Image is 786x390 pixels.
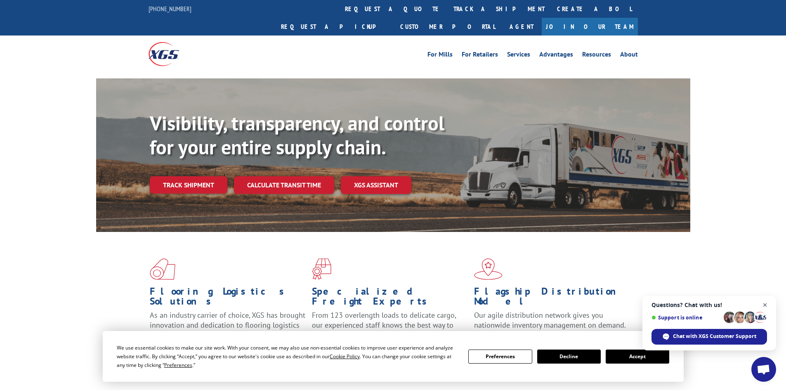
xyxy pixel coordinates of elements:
a: Join Our Team [542,18,638,35]
a: Track shipment [150,176,227,194]
a: Agent [501,18,542,35]
div: We use essential cookies to make our site work. With your consent, we may also use non-essential ... [117,343,458,369]
a: Resources [582,51,611,60]
span: Preferences [164,362,192,369]
h1: Flooring Logistics Solutions [150,286,306,310]
a: [PHONE_NUMBER] [149,5,191,13]
h1: Specialized Freight Experts [312,286,468,310]
button: Accept [606,350,669,364]
b: Visibility, transparency, and control for your entire supply chain. [150,110,444,160]
span: Our agile distribution network gives you nationwide inventory management on demand. [474,310,626,330]
img: xgs-icon-focused-on-flooring-red [312,258,331,280]
p: From 123 overlength loads to delicate cargo, our experienced staff knows the best way to move you... [312,310,468,347]
a: XGS ASSISTANT [341,176,411,194]
a: For Retailers [462,51,498,60]
a: Open chat [751,357,776,382]
span: Questions? Chat with us! [651,302,767,308]
img: xgs-icon-flagship-distribution-model-red [474,258,503,280]
span: Chat with XGS Customer Support [673,333,756,340]
span: Chat with XGS Customer Support [651,329,767,345]
a: About [620,51,638,60]
div: Cookie Consent Prompt [103,331,684,382]
button: Preferences [468,350,532,364]
img: xgs-icon-total-supply-chain-intelligence-red [150,258,175,280]
a: Calculate transit time [234,176,334,194]
a: Request a pickup [275,18,394,35]
button: Decline [537,350,601,364]
a: For Mills [427,51,453,60]
a: Customer Portal [394,18,501,35]
span: Cookie Policy [330,353,360,360]
span: As an industry carrier of choice, XGS has brought innovation and dedication to flooring logistics... [150,310,305,340]
h1: Flagship Distribution Model [474,286,630,310]
a: Advantages [539,51,573,60]
a: Services [507,51,530,60]
span: Support is online [651,314,721,321]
